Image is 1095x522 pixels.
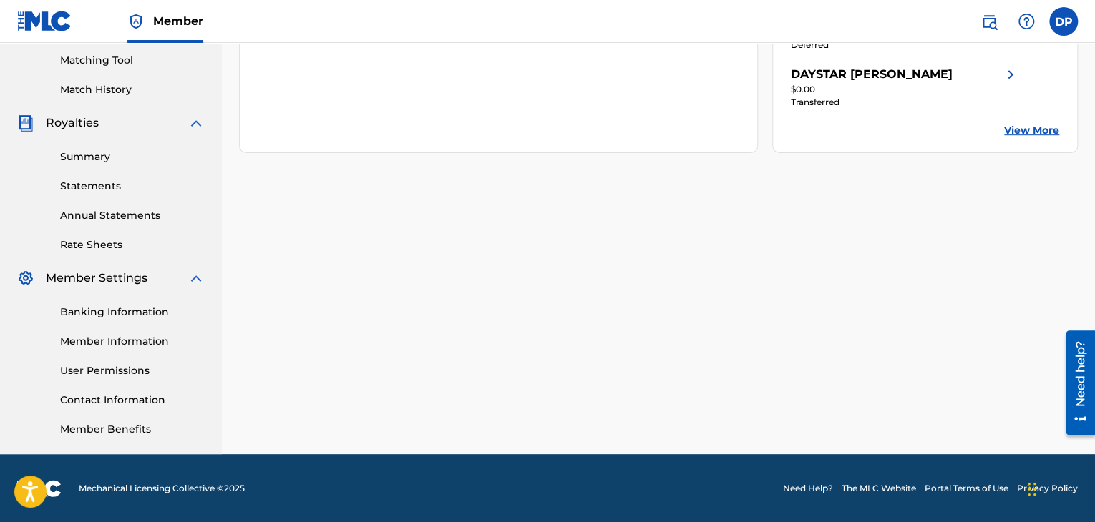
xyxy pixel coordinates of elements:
[791,66,1019,109] a: DAYSTAR [PERSON_NAME]right chevron icon$0.00Transferred
[60,334,205,349] a: Member Information
[60,208,205,223] a: Annual Statements
[1004,123,1059,138] a: View More
[60,237,205,252] a: Rate Sheets
[791,83,1019,96] div: $0.00
[188,114,205,132] img: expand
[60,179,205,194] a: Statements
[1002,66,1019,83] img: right chevron icon
[783,482,833,495] a: Need Help?
[842,482,916,495] a: The MLC Website
[1018,13,1035,30] img: help
[791,39,1019,51] div: Deferred
[1012,7,1041,36] div: Help
[975,7,1003,36] a: Public Search
[60,305,205,320] a: Banking Information
[791,96,1019,109] div: Transferred
[60,422,205,437] a: Member Benefits
[1023,453,1095,522] iframe: Chat Widget
[17,480,62,497] img: logo
[188,270,205,287] img: expand
[17,114,34,132] img: Royalties
[79,482,245,495] span: Mechanical Licensing Collective © 2025
[46,270,147,287] span: Member Settings
[1049,7,1078,36] div: User Menu
[980,13,998,30] img: search
[60,393,205,408] a: Contact Information
[17,270,34,287] img: Member Settings
[60,53,205,68] a: Matching Tool
[127,13,145,30] img: Top Rightsholder
[60,82,205,97] a: Match History
[791,66,953,83] div: DAYSTAR [PERSON_NAME]
[60,363,205,378] a: User Permissions
[153,13,203,29] span: Member
[1028,468,1036,511] div: Drag
[60,149,205,164] a: Summary
[17,11,72,31] img: MLC Logo
[46,114,99,132] span: Royalties
[1055,325,1095,440] iframe: Resource Center
[925,482,1008,495] a: Portal Terms of Use
[1017,482,1078,495] a: Privacy Policy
